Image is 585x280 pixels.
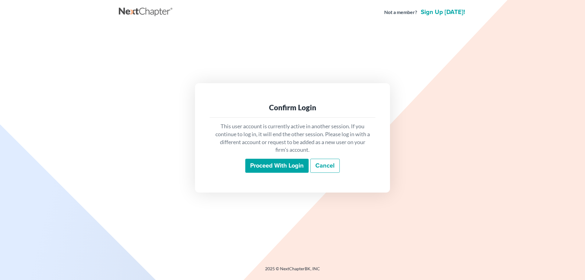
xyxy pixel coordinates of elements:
[384,9,417,16] strong: Not a member?
[214,122,370,154] p: This user account is currently active in another session. If you continue to log in, it will end ...
[245,159,309,173] input: Proceed with login
[310,159,340,173] a: Cancel
[420,9,466,15] a: Sign up [DATE]!
[119,266,466,277] div: 2025 © NextChapterBK, INC
[214,103,370,112] div: Confirm Login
